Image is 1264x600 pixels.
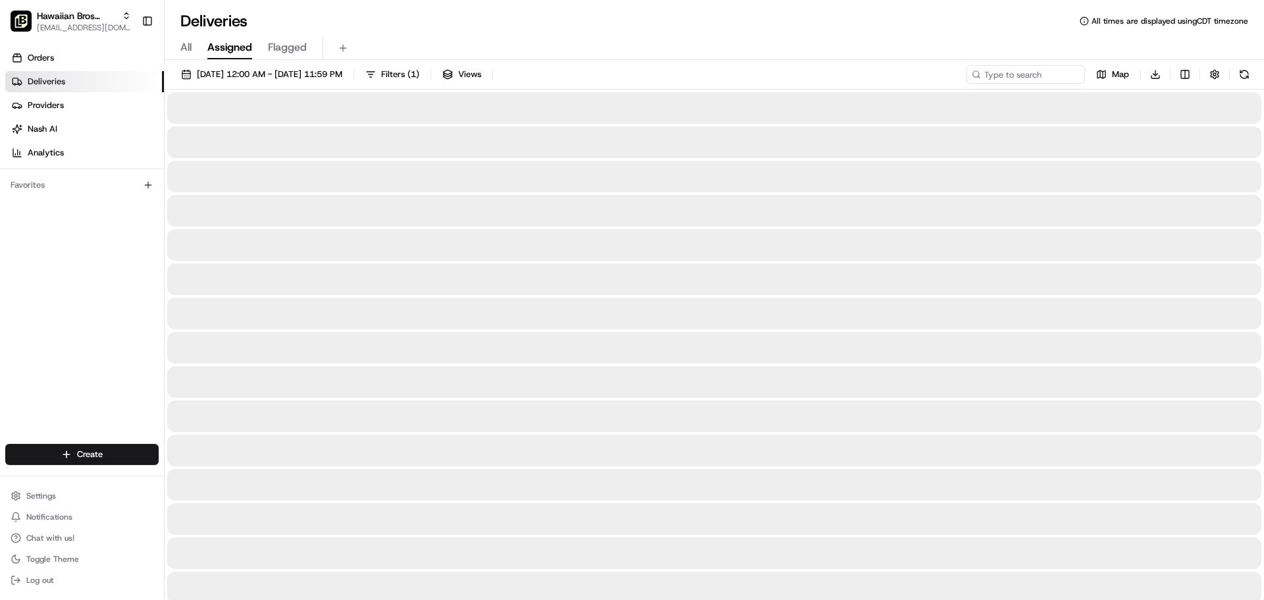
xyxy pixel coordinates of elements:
div: Favorites [5,175,159,196]
span: Chat with us! [26,533,74,543]
span: Flagged [268,40,307,55]
button: Refresh [1235,65,1253,84]
span: Assigned [207,40,252,55]
span: Map [1112,68,1129,80]
span: Notifications [26,512,72,522]
span: [DATE] 12:00 AM - [DATE] 11:59 PM [197,68,342,80]
span: Log out [26,575,53,586]
button: Create [5,444,159,465]
span: Deliveries [28,76,65,88]
span: Nash AI [28,123,57,135]
button: Settings [5,487,159,505]
input: Type to search [966,65,1085,84]
button: Chat with us! [5,529,159,547]
button: Hawaiian Bros (Addison TX_Belt Line)Hawaiian Bros (Addison TX_Belt Line)[EMAIL_ADDRESS][DOMAIN_NAME] [5,5,136,37]
span: Orders [28,52,54,64]
button: Log out [5,571,159,589]
span: Toggle Theme [26,554,79,564]
span: Providers [28,99,64,111]
button: Hawaiian Bros (Addison TX_Belt Line) [37,9,117,22]
span: All times are displayed using CDT timezone [1092,16,1248,26]
a: Orders [5,47,164,68]
span: Create [77,449,103,460]
span: Settings [26,491,56,501]
button: Toggle Theme [5,550,159,568]
a: Analytics [5,142,164,163]
span: Views [458,68,481,80]
a: Deliveries [5,71,164,92]
button: Map [1090,65,1135,84]
button: [EMAIL_ADDRESS][DOMAIN_NAME] [37,22,131,33]
img: Hawaiian Bros (Addison TX_Belt Line) [11,11,32,32]
span: Filters [381,68,419,80]
a: Providers [5,95,164,116]
button: Notifications [5,508,159,526]
span: ( 1 ) [408,68,419,80]
button: Views [436,65,487,84]
span: All [180,40,192,55]
a: Nash AI [5,119,164,140]
button: Filters(1) [359,65,425,84]
span: Analytics [28,147,64,159]
h1: Deliveries [180,11,248,32]
button: [DATE] 12:00 AM - [DATE] 11:59 PM [175,65,348,84]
